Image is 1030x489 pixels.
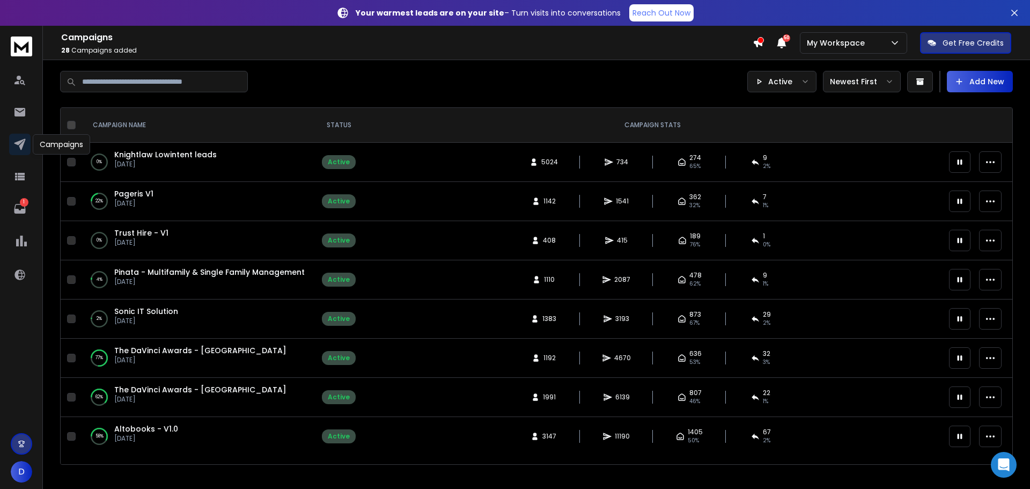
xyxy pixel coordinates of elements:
span: 5024 [541,158,558,166]
span: 1192 [543,354,556,362]
td: 77%The DaVinci Awards - [GEOGRAPHIC_DATA][DATE] [80,339,315,378]
span: 2087 [614,275,630,284]
p: My Workspace [807,38,869,48]
span: 28 [61,46,70,55]
td: 0%Trust Hire - V1[DATE] [80,221,315,260]
a: Pageris V1 [114,188,153,199]
th: STATUS [315,108,362,143]
span: 6139 [615,393,630,402]
span: 3193 [615,315,629,323]
strong: Your warmest leads are on your site [356,8,504,18]
span: 0 % [763,240,770,249]
span: 415 [617,236,628,245]
span: 50 % [688,436,699,445]
td: 22%Pageris V1[DATE] [80,182,315,221]
button: Get Free Credits [920,32,1011,54]
p: 0 % [97,235,102,246]
span: 76 % [690,240,700,249]
span: 65 % [689,162,701,171]
td: 4%Pinata - Multifamily & Single Family Management[DATE] [80,260,315,300]
span: 189 [690,232,701,240]
th: CAMPAIGN NAME [80,108,315,143]
span: 362 [689,193,701,201]
td: 2%Sonic IT Solution[DATE] [80,300,315,339]
a: Reach Out Now [629,4,694,21]
span: 4670 [614,354,631,362]
th: CAMPAIGN STATS [362,108,943,143]
div: Active [328,432,350,441]
span: 67 % [689,319,700,327]
span: 9 [763,271,767,280]
a: Trust Hire - V1 [114,228,168,238]
span: 1405 [688,428,703,436]
p: 2 % [97,313,102,324]
p: – Turn visits into conversations [356,8,621,18]
span: 22 [763,389,770,397]
p: 0 % [97,157,102,167]
div: Campaigns [33,134,90,155]
span: 478 [689,271,702,280]
span: 32 % [689,201,700,210]
span: The DaVinci Awards - [GEOGRAPHIC_DATA] [114,384,286,395]
td: 62%The DaVinci Awards - [GEOGRAPHIC_DATA][DATE] [80,378,315,417]
span: 62 % [689,280,701,288]
span: 3 % [763,358,770,367]
a: Altobooks - V1.0 [114,424,178,434]
a: Sonic IT Solution [114,306,178,317]
span: 53 % [689,358,700,367]
div: Active [328,275,350,284]
div: Active [328,315,350,323]
span: 1 % [763,397,768,406]
div: Active [328,236,350,245]
p: 22 % [95,196,103,207]
div: Active [328,197,350,206]
span: 1 % [763,201,768,210]
p: [DATE] [114,395,286,404]
p: [DATE] [114,160,217,169]
p: [DATE] [114,278,305,286]
button: Add New [947,71,1013,92]
span: 2 % [763,319,770,327]
div: Active [328,393,350,402]
h1: Campaigns [61,31,753,44]
span: 1383 [542,315,556,323]
a: Knightlaw Lowintent leads [114,149,217,160]
a: The DaVinci Awards - [GEOGRAPHIC_DATA] [114,345,286,356]
span: 408 [543,236,556,245]
span: 29 [763,310,771,319]
span: 7 [763,193,767,201]
p: Reach Out Now [632,8,690,18]
span: 50 [783,34,790,42]
span: 734 [616,158,628,166]
p: [DATE] [114,434,178,443]
p: Get Free Credits [943,38,1004,48]
p: 1 [20,198,28,207]
span: 3147 [542,432,556,441]
p: 77 % [95,353,103,363]
p: 4 % [97,274,102,285]
span: 9 [763,154,767,162]
span: 32 [763,349,770,358]
p: Campaigns added [61,46,753,55]
a: Pinata - Multifamily & Single Family Management [114,267,305,278]
p: [DATE] [114,199,153,208]
span: 67 [763,428,771,436]
span: 11190 [615,432,630,441]
p: 62 % [95,392,103,403]
button: D [11,461,32,483]
span: 1 [763,232,765,240]
p: 58 % [95,431,104,442]
td: 58%Altobooks - V1.0[DATE] [80,417,315,456]
img: logo [11,37,32,56]
span: 1110 [544,275,555,284]
div: Active [328,158,350,166]
div: Active [328,354,350,362]
p: [DATE] [114,238,168,247]
span: 873 [689,310,701,319]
